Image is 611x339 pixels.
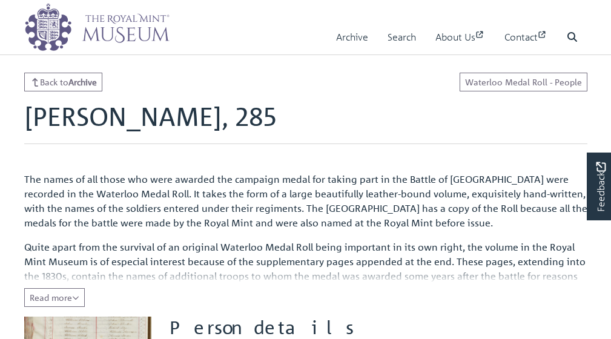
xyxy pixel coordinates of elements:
h2: Person details [170,317,587,338]
span: Feedback [593,162,608,212]
a: Back toArchive [24,73,103,91]
span: The names of all those who were awarded the campaign medal for taking part in the Battle of [GEOG... [24,173,587,229]
a: About Us [435,20,485,54]
a: Search [388,20,416,54]
strong: Archive [68,76,97,87]
span: Read more [30,292,79,303]
a: Waterloo Medal Roll - People [460,73,587,91]
span: Quite apart from the survival of an original Waterloo Medal Roll being important in its own right... [24,241,586,326]
a: Would you like to provide feedback? [587,153,611,220]
a: Archive [336,20,368,54]
img: logo_wide.png [24,3,170,51]
a: Contact [504,20,547,54]
h1: [PERSON_NAME], 285 [24,101,587,143]
button: Read all of the content [24,288,85,307]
